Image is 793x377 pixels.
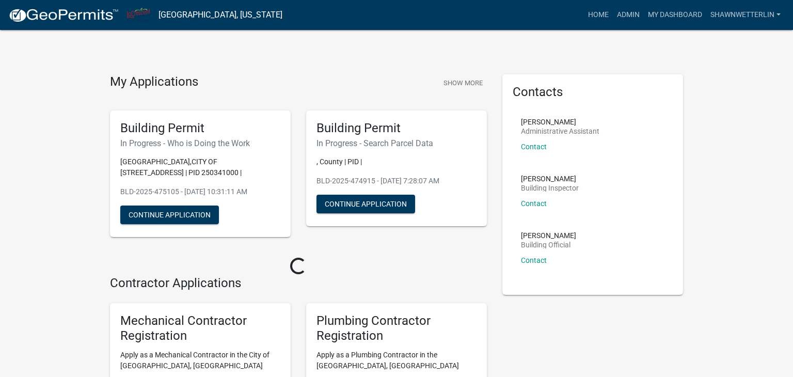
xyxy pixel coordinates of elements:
a: Admin [613,5,644,25]
img: City of La Crescent, Minnesota [127,8,150,22]
h5: Building Permit [120,121,280,136]
h5: Building Permit [316,121,477,136]
h5: Plumbing Contractor Registration [316,313,477,343]
p: [PERSON_NAME] [521,118,599,125]
p: Building Official [521,241,576,248]
button: Continue Application [120,206,219,224]
p: Administrative Assistant [521,128,599,135]
a: My Dashboard [644,5,706,25]
h6: In Progress - Search Parcel Data [316,138,477,148]
h6: In Progress - Who is Doing the Work [120,138,280,148]
p: BLD-2025-474915 - [DATE] 7:28:07 AM [316,176,477,186]
a: Contact [521,199,547,208]
h5: Mechanical Contractor Registration [120,313,280,343]
p: [GEOGRAPHIC_DATA],CITY OF [STREET_ADDRESS] | PID 250341000 | [120,156,280,178]
a: Contact [521,256,547,264]
h5: Contacts [513,85,673,100]
button: Show More [439,74,487,91]
p: BLD-2025-475105 - [DATE] 10:31:11 AM [120,186,280,197]
button: Continue Application [316,195,415,213]
p: [PERSON_NAME] [521,232,576,239]
a: Home [584,5,613,25]
a: ShawnWetterlin [706,5,785,25]
p: [PERSON_NAME] [521,175,579,182]
p: Apply as a Plumbing Contractor in the [GEOGRAPHIC_DATA], [GEOGRAPHIC_DATA] [316,350,477,371]
a: [GEOGRAPHIC_DATA], [US_STATE] [158,6,282,24]
h4: Contractor Applications [110,276,487,291]
h4: My Applications [110,74,198,90]
p: Building Inspector [521,184,579,192]
a: Contact [521,143,547,151]
p: , County | PID | [316,156,477,167]
p: Apply as a Mechanical Contractor in the City of [GEOGRAPHIC_DATA], [GEOGRAPHIC_DATA] [120,350,280,371]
